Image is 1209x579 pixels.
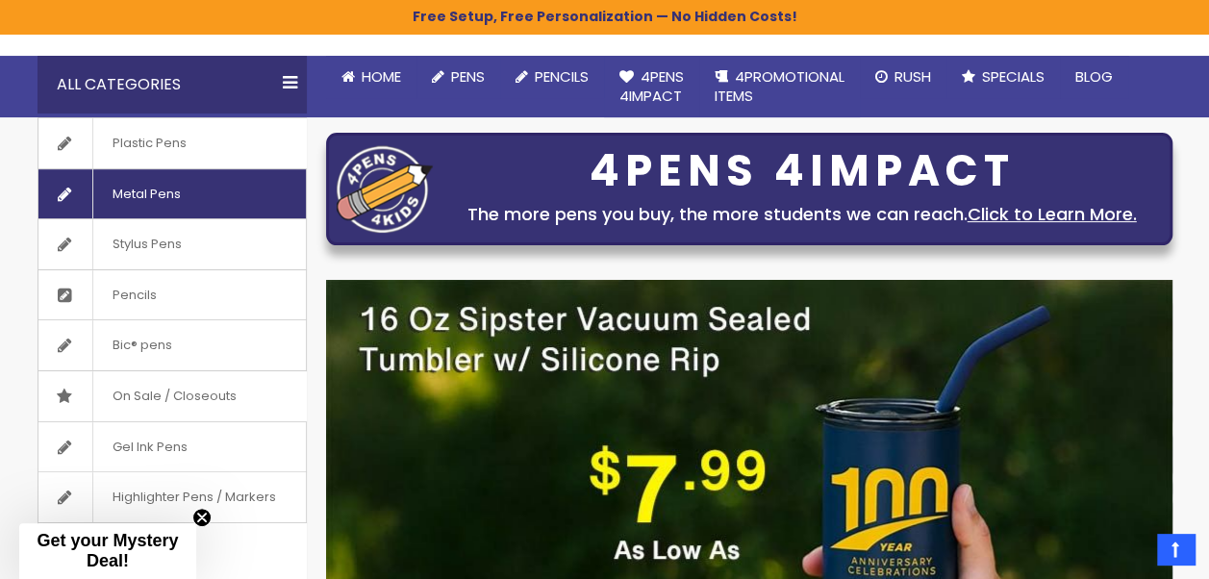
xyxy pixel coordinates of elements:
span: Pens [451,66,485,87]
a: 4Pens4impact [604,56,699,118]
span: Get your Mystery Deal! [37,531,178,570]
span: Highlighter Pens / Markers [92,472,295,522]
span: Metal Pens [92,169,200,219]
a: Home [326,56,416,98]
span: Blog [1075,66,1113,87]
a: Stylus Pens [38,219,306,269]
a: On Sale / Closeouts [38,371,306,421]
div: 4PENS 4IMPACT [442,151,1162,191]
a: Pencils [38,270,306,320]
iframe: Google Customer Reviews [1050,527,1209,579]
span: Stylus Pens [92,219,201,269]
a: Blog [1060,56,1128,98]
div: All Categories [38,56,307,113]
a: Plastic Pens [38,118,306,168]
a: Pencils [500,56,604,98]
a: Pens [416,56,500,98]
span: 4Pens 4impact [619,66,684,106]
a: Metal Pens [38,169,306,219]
a: Rush [860,56,946,98]
span: Rush [894,66,931,87]
span: Pencils [92,270,176,320]
button: Close teaser [192,508,212,527]
span: On Sale / Closeouts [92,371,256,421]
span: Plastic Pens [92,118,206,168]
span: Bic® pens [92,320,191,370]
a: Gel Ink Pens [38,422,306,472]
div: Get your Mystery Deal!Close teaser [19,523,196,579]
a: 4PROMOTIONALITEMS [699,56,860,118]
a: Highlighter Pens / Markers [38,472,306,522]
span: 4PROMOTIONAL ITEMS [715,66,844,106]
a: Click to Learn More. [968,202,1137,226]
div: The more pens you buy, the more students we can reach. [442,201,1162,228]
img: four_pen_logo.png [337,145,433,233]
span: Specials [982,66,1045,87]
a: Specials [946,56,1060,98]
span: Home [362,66,401,87]
span: Pencils [535,66,589,87]
a: Bic® pens [38,320,306,370]
span: Gel Ink Pens [92,422,207,472]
